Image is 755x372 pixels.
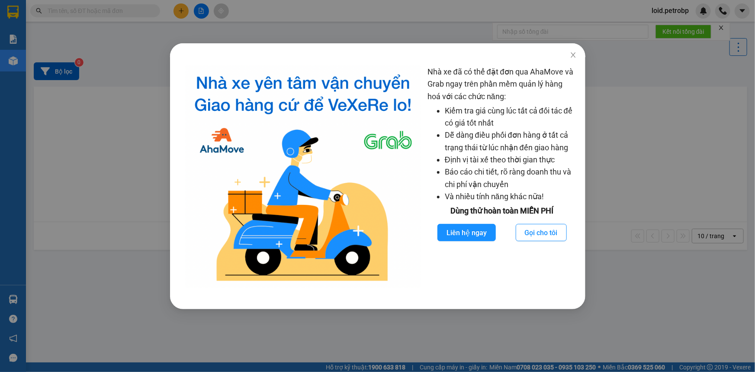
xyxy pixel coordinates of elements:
button: Liên hệ ngay [437,224,495,241]
button: Gọi cho tôi [515,224,566,241]
img: logo [186,66,421,288]
li: Dễ dàng điều phối đơn hàng ở tất cả trạng thái từ lúc nhận đến giao hàng [444,129,576,154]
div: Nhà xe đã có thể đặt đơn qua AhaMove và Grab ngay trên phần mềm quản lý hàng hoá với các chức năng: [427,66,576,288]
li: Kiểm tra giá cùng lúc tất cả đối tác để có giá tốt nhất [444,105,576,129]
span: close [569,52,576,58]
div: Dùng thử hoàn toàn MIỄN PHÍ [427,205,576,217]
li: Định vị tài xế theo thời gian thực [444,154,576,166]
span: Gọi cho tôi [524,227,557,238]
button: Close [561,43,585,68]
li: Và nhiều tính năng khác nữa! [444,191,576,203]
span: Liên hệ ngay [446,227,486,238]
li: Báo cáo chi tiết, rõ ràng doanh thu và chi phí vận chuyển [444,166,576,191]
